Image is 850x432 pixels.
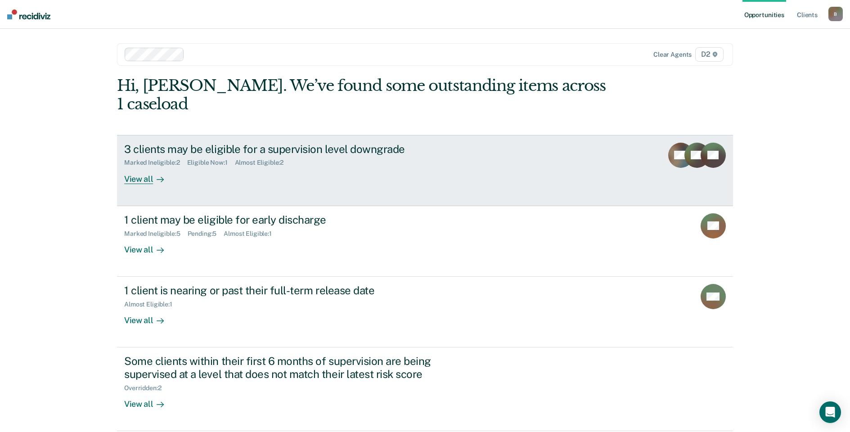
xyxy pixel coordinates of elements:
[124,284,440,297] div: 1 client is nearing or past their full-term release date
[117,76,610,113] div: Hi, [PERSON_NAME]. We’ve found some outstanding items across 1 caseload
[124,392,175,409] div: View all
[124,230,187,238] div: Marked Ineligible : 5
[124,355,440,381] div: Some clients within their first 6 months of supervision are being supervised at a level that does...
[124,143,440,156] div: 3 clients may be eligible for a supervision level downgrade
[117,135,733,206] a: 3 clients may be eligible for a supervision level downgradeMarked Ineligible:2Eligible Now:1Almos...
[124,308,175,326] div: View all
[828,7,843,21] button: B
[224,230,279,238] div: Almost Eligible : 1
[7,9,50,19] img: Recidiviz
[653,51,692,58] div: Clear agents
[695,47,724,62] span: D2
[187,159,235,166] div: Eligible Now : 1
[124,159,187,166] div: Marked Ineligible : 2
[124,384,168,392] div: Overridden : 2
[117,206,733,277] a: 1 client may be eligible for early dischargeMarked Ineligible:5Pending:5Almost Eligible:1View all
[117,277,733,347] a: 1 client is nearing or past their full-term release dateAlmost Eligible:1View all
[124,237,175,255] div: View all
[124,301,180,308] div: Almost Eligible : 1
[124,166,175,184] div: View all
[124,213,440,226] div: 1 client may be eligible for early discharge
[819,401,841,423] div: Open Intercom Messenger
[235,159,291,166] div: Almost Eligible : 2
[117,347,733,431] a: Some clients within their first 6 months of supervision are being supervised at a level that does...
[188,230,224,238] div: Pending : 5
